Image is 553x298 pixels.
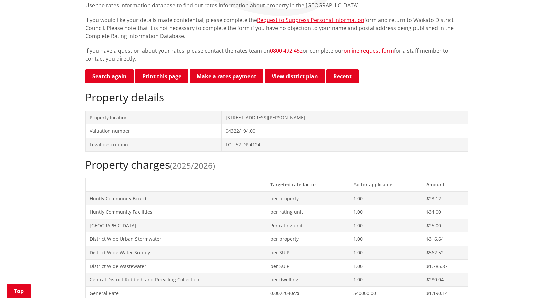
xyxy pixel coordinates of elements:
[522,270,546,294] iframe: Messenger Launcher
[85,158,468,171] h2: Property charges
[266,273,349,287] td: per dwelling
[422,205,468,219] td: $34.00
[135,69,188,83] button: Print this page
[422,192,468,205] td: $23.12
[266,259,349,273] td: per SUIP
[85,232,266,246] td: District Wide Urban Stormwater
[266,205,349,219] td: per rating unit
[222,111,468,124] td: [STREET_ADDRESS][PERSON_NAME]
[85,192,266,205] td: Huntly Community Board
[422,232,468,246] td: $316.64
[85,69,134,83] a: Search again
[349,273,422,287] td: 1.00
[349,259,422,273] td: 1.00
[349,219,422,232] td: 1.00
[7,284,31,298] a: Top
[222,124,468,138] td: 04322/194.00
[344,47,394,54] a: online request form
[85,273,266,287] td: Central District Rubbish and Recycling Collection
[190,69,263,83] a: Make a rates payment
[222,138,468,151] td: LOT 52 DP 4124
[270,47,303,54] a: 0800 492 452
[85,259,266,273] td: District Wide Wastewater
[266,232,349,246] td: per property
[85,205,266,219] td: Huntly Community Facilities
[85,138,222,151] td: Legal description
[349,192,422,205] td: 1.00
[170,160,215,171] span: (2025/2026)
[266,219,349,232] td: Per rating unit
[85,246,266,259] td: District Wide Water Supply
[349,246,422,259] td: 1.00
[266,246,349,259] td: per SUIP
[85,16,468,40] p: If you would like your details made confidential, please complete the form and return to Waikato ...
[326,69,359,83] button: Recent
[422,178,468,191] th: Amount
[422,246,468,259] td: $562.52
[85,111,222,124] td: Property location
[257,16,364,24] a: Request to Suppress Personal Information
[422,219,468,232] td: $25.00
[85,124,222,138] td: Valuation number
[349,232,422,246] td: 1.00
[85,91,468,104] h2: Property details
[422,259,468,273] td: $1,785.87
[265,69,325,83] a: View district plan
[349,205,422,219] td: 1.00
[266,178,349,191] th: Targeted rate factor
[85,219,266,232] td: [GEOGRAPHIC_DATA]
[85,1,468,9] p: Use the rates information database to find out rates information about property in the [GEOGRAPHI...
[85,47,468,63] p: If you have a question about your rates, please contact the rates team on or complete our for a s...
[349,178,422,191] th: Factor applicable
[422,273,468,287] td: $280.04
[266,192,349,205] td: per property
